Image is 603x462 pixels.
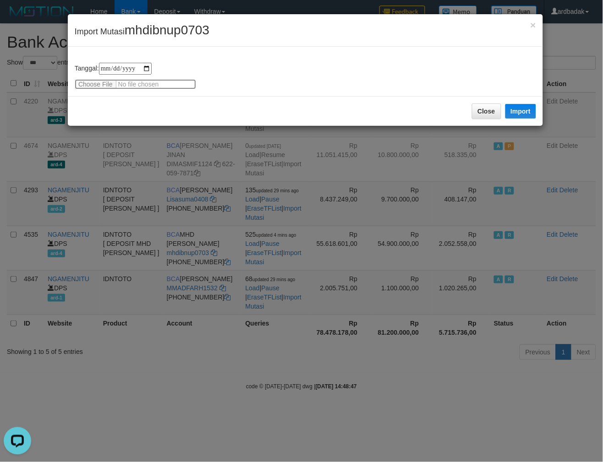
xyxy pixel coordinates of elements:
[75,63,536,89] div: Tanggal:
[75,27,209,36] span: Import Mutasi
[505,104,537,119] button: Import
[531,20,536,30] span: ×
[4,4,31,31] button: Open LiveChat chat widget
[531,20,536,30] button: Close
[125,23,209,37] span: mhdibnup0703
[472,103,501,119] button: Close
